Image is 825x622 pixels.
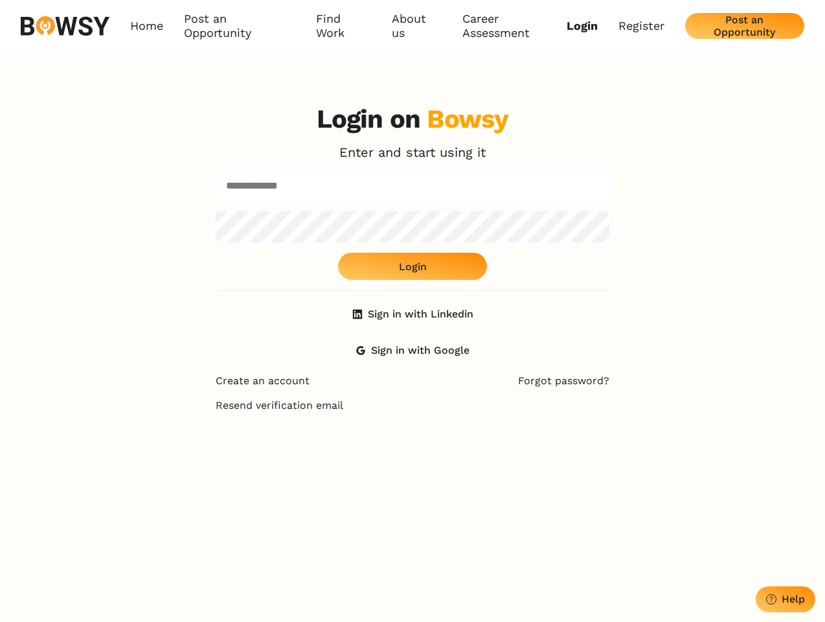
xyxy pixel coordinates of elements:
div: Post an Opportunity [695,14,794,38]
a: Register [618,19,664,33]
button: Sign in with Google [338,338,487,363]
p: Enter and start using it [339,145,486,159]
div: Login [399,260,427,273]
img: svg%3e [21,16,109,36]
button: Login [338,253,487,280]
span: google [356,345,366,356]
span: linkedin [352,309,363,319]
h3: Login on [317,104,509,135]
a: Resend verification email [216,398,609,413]
a: Home [130,12,163,41]
div: Bowsy [427,104,508,134]
a: Career Assessment [462,12,567,41]
div: Sign in with Google [371,344,469,356]
a: Forgot password? [518,374,609,388]
a: Login [567,19,598,33]
button: Sign in with Linkedin [338,301,487,327]
div: Sign in with Linkedin [368,308,473,320]
div: Help [782,593,805,605]
button: Post an Opportunity [685,13,804,39]
a: Create an account [216,374,310,388]
button: Help [756,586,815,612]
